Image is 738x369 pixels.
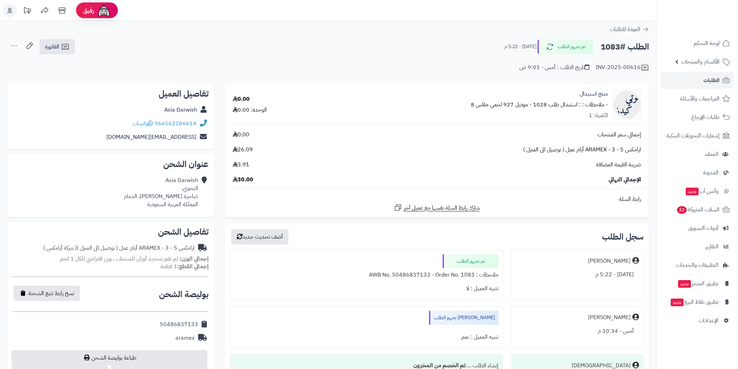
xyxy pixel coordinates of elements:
[609,176,641,184] span: الإجمالي النهائي
[681,57,720,67] span: الأقسام والمنتجات
[676,205,720,214] span: السلات المتروكة
[667,131,720,141] span: إشعارات التحويلات البنكية
[661,90,734,107] a: المراجعات والأسئلة
[602,233,643,241] h3: سجل الطلب
[678,280,691,288] span: جديد
[685,186,718,196] span: وآتس آب
[601,40,649,54] h2: الطلب #1083
[231,229,288,244] button: أضف تحديث جديد
[661,164,734,181] a: المدونة
[13,90,209,98] h2: تفاصيل العميل
[155,119,196,128] a: 966562286614
[160,321,198,329] div: 50486837133
[233,106,267,114] div: الوحدة: 0.00
[688,223,718,233] span: أدوات التسويق
[504,43,536,50] small: [DATE] - 5:22 م
[404,204,480,212] span: شارك رابط السلة نفسها مع عميل آخر
[516,268,639,281] div: [DATE] - 5:22 م
[177,262,209,271] strong: إجمالي القطع:
[680,94,720,104] span: المراجعات والأسئلة
[233,176,253,184] span: 30.00
[159,290,209,299] h2: بوليصة الشحن
[694,38,720,48] span: لوحة التحكم
[83,6,94,15] span: رفيق
[699,316,718,325] span: الإعدادات
[589,112,608,120] div: الكمية: 1
[610,25,640,33] span: العودة للطلبات
[14,286,80,301] button: نسخ رابط تتبع الشحنة
[703,168,718,178] span: المدونة
[596,63,649,72] div: INV-2025-00616
[705,242,718,251] span: التقارير
[537,39,593,54] button: تم تجهيز الطلب
[394,203,480,212] a: شارك رابط السلة نفسها مع عميل آخر
[43,244,195,252] div: ارامكس ARAMEX - 3 - 5 أيام عمل ( توصيل الى المنزل )
[13,228,209,236] h2: تفاصيل الشحن
[18,3,36,19] a: تحديثات المنصة
[160,262,209,271] small: 1 قطعة
[705,149,718,159] span: العملاء
[227,195,646,203] div: رابط السلة
[661,294,734,310] a: تطبيق نقاط البيعجديد
[233,161,249,169] span: 3.91
[686,188,699,195] span: جديد
[661,183,734,199] a: وآتس آبجديد
[233,131,249,139] span: 0.00
[133,119,153,128] a: واتساب
[588,314,631,322] div: [PERSON_NAME]
[597,131,641,139] span: إجمالي سعر المنتجات
[677,206,687,214] span: 32
[233,146,253,154] span: 26.09
[677,279,718,288] span: تطبيق المتجر
[429,311,498,325] div: [PERSON_NAME] تجهيز الطلب
[661,275,734,292] a: تطبيق المتجرجديد
[12,350,208,366] a: طباعة بوليصة الشحن
[703,75,720,85] span: الطلبات
[233,95,250,103] div: 0.00
[39,39,75,54] a: الفاتورة
[235,268,498,282] div: ملاحظات : AWB No. 50486837133 - Order No. 1083
[235,330,498,344] div: تنبيه العميل : نعم
[661,35,734,52] a: لوحة التحكم
[175,334,195,342] div: aramex
[443,254,498,268] div: تم تجهيز الطلب
[164,106,197,114] a: Asia Darwish
[661,72,734,89] a: الطلبات
[691,112,720,122] span: طلبات الإرجاع
[661,146,734,163] a: العملاء
[661,257,734,273] a: التطبيقات والخدمات
[596,161,641,169] span: ضريبة القيمة المضافة
[691,19,731,33] img: logo-2.png
[124,176,198,208] div: Asia Darwish النحوي، ضاحية [PERSON_NAME]، الدمام المملكة العربية السعودية
[519,63,589,71] div: تاريخ الطلب : أمس - 9:01 ص
[670,297,718,307] span: تطبيق نقاط البيع
[661,127,734,144] a: إشعارات التحويلات البنكية
[13,160,209,168] h2: عنوان الشحن
[43,244,77,252] span: ( شركة أرامكس )
[179,255,209,263] strong: إجمالي الوزن:
[97,3,111,17] img: ai-face.png
[613,91,641,119] img: no_image-90x90.png
[106,133,196,141] a: [EMAIL_ADDRESS][DOMAIN_NAME]
[45,43,59,51] span: الفاتورة
[523,146,641,154] span: ارامكس ARAMEX - 3 - 5 أيام عمل ( توصيل الى المنزل )
[28,289,74,298] span: نسخ رابط تتبع الشحنة
[516,324,639,338] div: أمس - 10:34 م
[661,312,734,329] a: الإعدادات
[60,255,178,263] span: لم تقم بتحديد أوزان للمنتجات ، وزن افتراضي للكل 1 كجم
[471,100,608,109] small: - ملاحظات : : استبدال طلب 1028 - موديل 927 لحمي مقاس 8
[661,220,734,236] a: أدوات التسويق
[661,109,734,126] a: طلبات الإرجاع
[671,299,684,306] span: جديد
[676,260,718,270] span: التطبيقات والخدمات
[235,282,498,295] div: تنبيه العميل : لا
[588,257,631,265] div: [PERSON_NAME]
[661,201,734,218] a: السلات المتروكة32
[580,90,608,98] a: منتج استبدال
[610,25,649,33] a: العودة للطلبات
[661,238,734,255] a: التقارير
